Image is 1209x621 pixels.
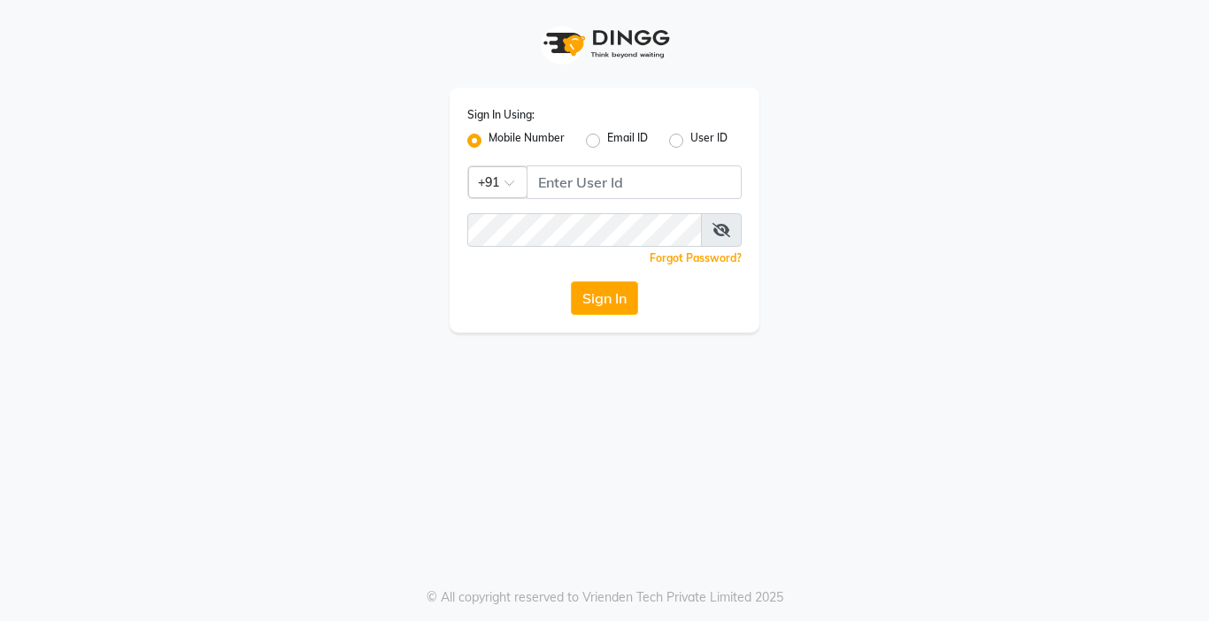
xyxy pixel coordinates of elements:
[467,107,535,123] label: Sign In Using:
[690,130,728,151] label: User ID
[571,281,638,315] button: Sign In
[527,165,742,199] input: Username
[607,130,648,151] label: Email ID
[467,213,702,247] input: Username
[489,130,565,151] label: Mobile Number
[534,18,675,70] img: logo1.svg
[650,251,742,264] a: Forgot Password?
